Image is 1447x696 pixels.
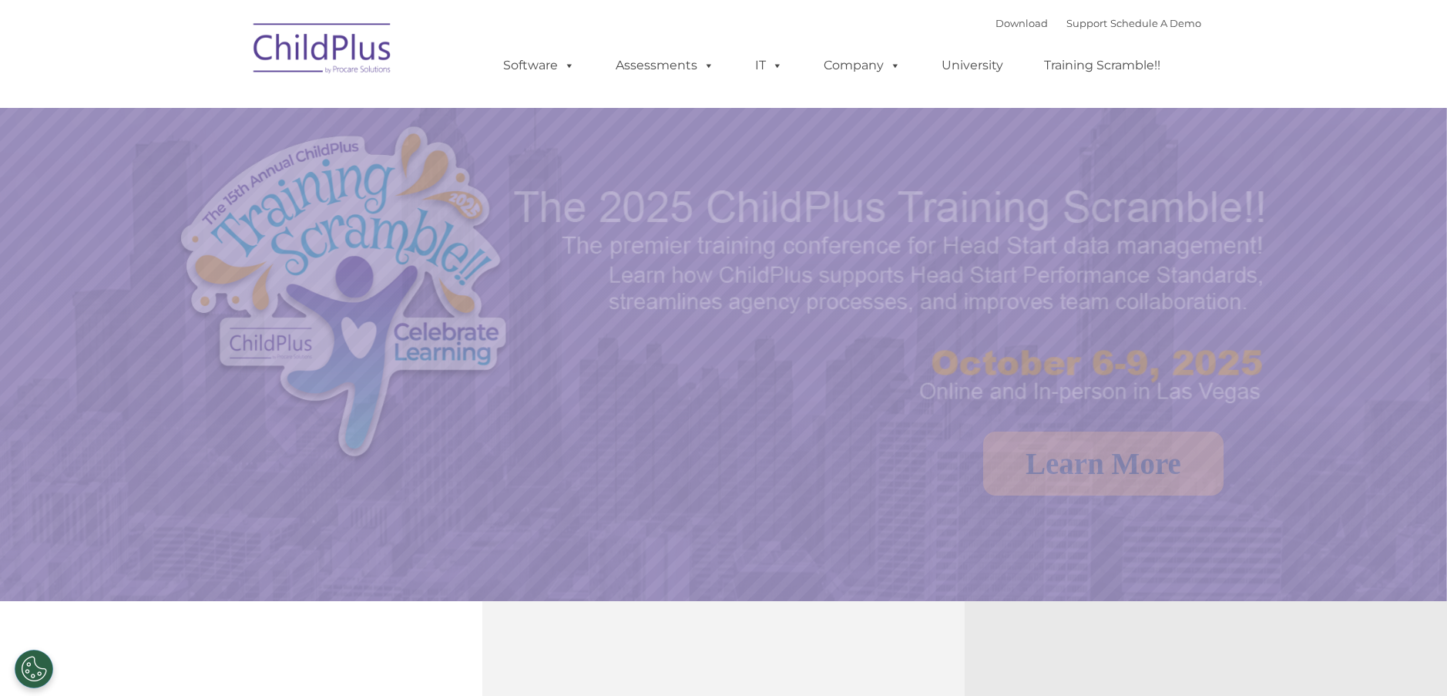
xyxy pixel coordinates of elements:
a: Download [995,17,1048,29]
a: Learn More [983,432,1224,496]
a: Schedule A Demo [1110,17,1201,29]
a: Training Scramble!! [1029,50,1176,81]
font: | [995,17,1201,29]
button: Cookies Settings [15,650,53,688]
a: Company [808,50,916,81]
a: Assessments [600,50,730,81]
a: Software [488,50,590,81]
a: Support [1066,17,1107,29]
img: ChildPlus by Procare Solutions [246,12,400,89]
a: IT [740,50,798,81]
a: University [926,50,1019,81]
